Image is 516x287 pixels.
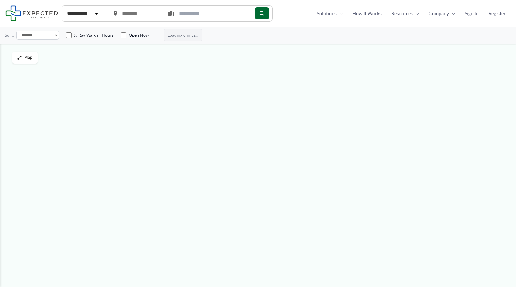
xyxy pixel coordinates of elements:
span: Map [24,55,33,60]
span: Menu Toggle [449,9,455,18]
span: Solutions [317,9,337,18]
span: Company [429,9,449,18]
span: Register [488,9,506,18]
button: Map [12,52,38,64]
a: SolutionsMenu Toggle [312,9,348,18]
span: Resources [391,9,413,18]
label: Open Now [129,32,149,38]
span: Menu Toggle [413,9,419,18]
a: Sign In [460,9,484,18]
a: CompanyMenu Toggle [424,9,460,18]
span: Loading clinics... [164,29,202,41]
label: Sort: [5,31,14,39]
img: Expected Healthcare Logo - side, dark font, small [5,5,58,21]
a: Register [484,9,511,18]
span: How It Works [352,9,382,18]
a: How It Works [348,9,386,18]
span: Sign In [465,9,479,18]
span: Menu Toggle [337,9,343,18]
a: ResourcesMenu Toggle [386,9,424,18]
img: Maximize [17,55,22,60]
label: X-Ray Walk-in Hours [74,32,114,38]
